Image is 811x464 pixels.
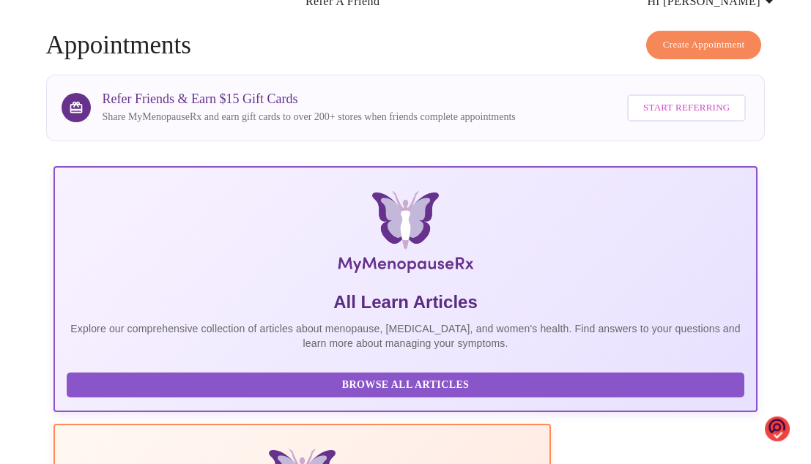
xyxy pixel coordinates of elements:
[623,87,749,129] a: Start Referring
[646,31,762,59] button: Create Appointment
[627,94,746,121] button: Start Referring
[663,37,745,53] span: Create Appointment
[67,291,745,314] h5: All Learn Articles
[103,110,516,124] p: Share MyMenopauseRx and earn gift cards to over 200+ stores when friends complete appointments
[67,373,745,398] button: Browse All Articles
[103,91,516,107] h3: Refer Friends & Earn $15 Gift Cards
[172,191,639,279] img: MyMenopauseRx Logo
[81,376,730,394] span: Browse All Articles
[765,415,790,442] img: o1IwAAAABJRU5ErkJggg==
[67,321,745,351] p: Explore our comprehensive collection of articles about menopause, [MEDICAL_DATA], and women's hea...
[67,378,749,390] a: Browse All Articles
[46,31,766,60] h4: Appointments
[643,100,730,116] span: Start Referring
